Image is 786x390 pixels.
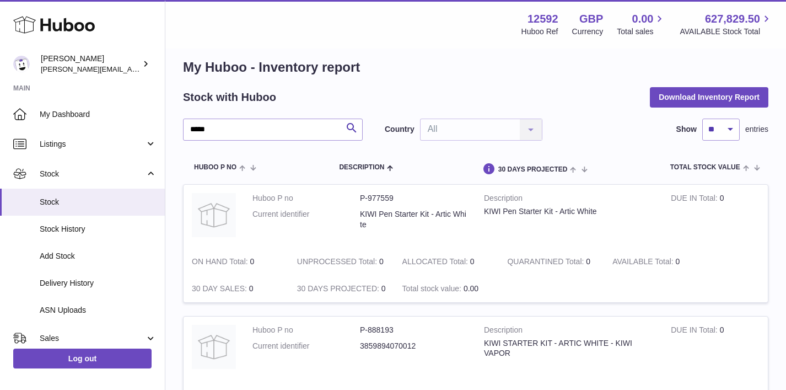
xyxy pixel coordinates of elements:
[289,275,394,302] td: 0
[192,193,236,237] img: product image
[192,257,250,269] strong: ON HAND Total
[663,185,768,248] td: 0
[40,109,157,120] span: My Dashboard
[289,248,394,275] td: 0
[339,164,384,171] span: Description
[385,124,414,135] label: Country
[617,26,666,37] span: Total sales
[360,341,467,351] dd: 3859894070012
[484,325,654,338] strong: Description
[360,209,467,230] dd: KIWI Pen Starter Kit - Artic White
[192,284,249,296] strong: 30 DAY SALES
[183,90,276,105] h2: Stock with Huboo
[484,338,654,359] div: KIWI STARTER KIT - ARTIC WHITE - KIWI VAPOR
[579,12,603,26] strong: GBP
[40,169,145,179] span: Stock
[252,341,360,351] dt: Current identifier
[745,124,768,135] span: entries
[252,325,360,335] dt: Huboo P no
[604,248,709,275] td: 0
[360,193,467,204] dd: P-977559
[40,305,157,316] span: ASN Uploads
[184,275,289,302] td: 0
[464,284,478,293] span: 0.00
[507,257,586,269] strong: QUARANTINED Total
[676,124,697,135] label: Show
[521,26,558,37] div: Huboo Ref
[297,257,379,269] strong: UNPROCESSED Total
[360,325,467,335] dd: P-888193
[572,26,604,37] div: Currency
[40,251,157,261] span: Add Stock
[498,166,568,173] span: 30 DAYS PROJECTED
[680,12,773,37] a: 627,829.50 AVAILABLE Stock Total
[484,206,654,217] div: KIWI Pen Starter Kit - Artic White
[617,12,666,37] a: 0.00 Total sales
[40,278,157,289] span: Delivery History
[705,12,760,26] span: 627,829.50
[612,257,675,269] strong: AVAILABLE Total
[40,197,157,207] span: Stock
[650,87,768,107] button: Download Inventory Report
[194,164,236,171] span: Huboo P no
[41,65,221,73] span: [PERSON_NAME][EMAIL_ADDRESS][DOMAIN_NAME]
[297,284,381,296] strong: 30 DAYS PROJECTED
[13,349,152,368] a: Log out
[484,193,654,206] strong: Description
[13,56,30,72] img: alessandra@kiwivapor.com
[670,164,740,171] span: Total stock value
[402,284,464,296] strong: Total stock value
[40,139,145,149] span: Listings
[671,325,719,337] strong: DUE IN Total
[192,325,236,369] img: product image
[394,248,499,275] td: 0
[40,224,157,234] span: Stock History
[586,257,590,266] span: 0
[252,193,360,204] dt: Huboo P no
[252,209,360,230] dt: Current identifier
[40,333,145,344] span: Sales
[41,54,140,74] div: [PERSON_NAME]
[632,12,654,26] span: 0.00
[671,194,719,205] strong: DUE IN Total
[663,317,768,380] td: 0
[527,12,558,26] strong: 12592
[184,248,289,275] td: 0
[680,26,773,37] span: AVAILABLE Stock Total
[183,58,768,76] h1: My Huboo - Inventory report
[402,257,470,269] strong: ALLOCATED Total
